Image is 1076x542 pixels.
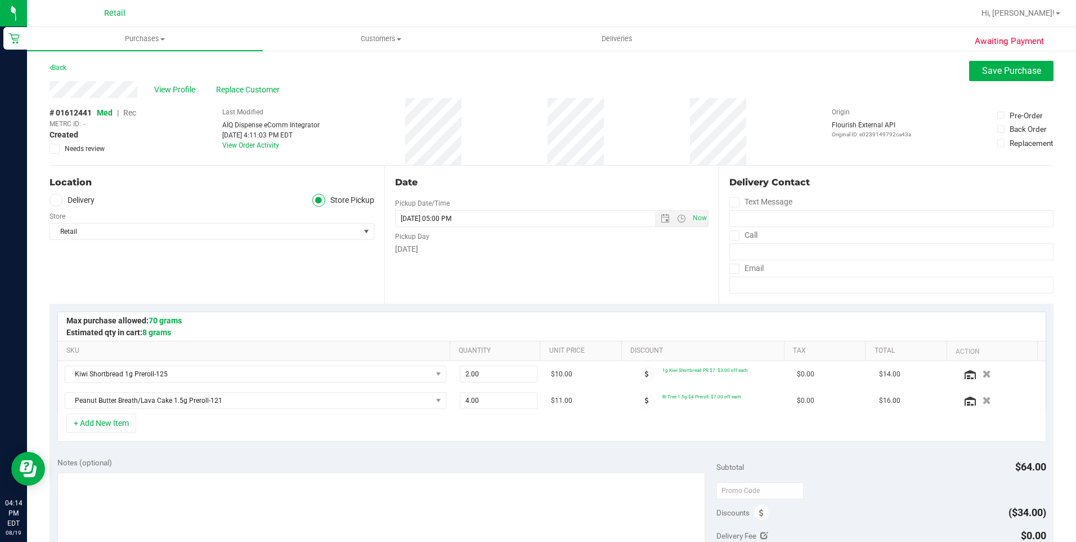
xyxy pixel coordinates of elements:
span: View Profile [154,84,199,96]
span: $0.00 [1021,530,1046,541]
span: Open the date view [656,214,675,223]
span: Needs review [65,144,105,154]
span: # 01612441 [50,107,92,119]
span: METRC ID: [50,119,81,129]
span: Kiwi Shortbread 1g Preroll-125 [65,366,432,382]
div: AIQ Dispense eComm Integrator [222,120,320,130]
span: Deliveries [586,34,648,44]
a: Deliveries [499,27,735,51]
label: Pickup Date/Time [395,198,450,208]
i: Edit Delivery Fee [760,532,768,540]
label: Call [729,227,757,243]
a: View Order Activity [222,141,279,149]
span: Created [50,129,78,141]
div: Location [50,176,374,189]
span: Delivery Fee [716,531,756,540]
a: Discount [630,346,779,356]
label: Store [50,211,65,221]
span: Max purchase allowed: [66,316,182,325]
input: Format: (999) 999-9999 [729,210,1053,227]
span: Med [97,108,113,117]
span: ($34.00) [1008,507,1046,518]
span: Estimated qty in cart: [66,328,171,337]
label: Text Message [729,194,792,210]
a: Tax [793,346,861,356]
div: Back Order [1010,123,1047,135]
a: Quantity [459,346,536,356]
span: $11.00 [551,396,572,406]
label: Email [729,260,764,277]
span: 8 grams [142,328,171,337]
iframe: Resource center [11,452,45,486]
label: Last Modified [222,107,263,117]
span: NO DATA FOUND [65,392,446,409]
div: [DATE] [395,243,709,255]
span: select [360,224,374,239]
span: Rec [123,108,136,117]
div: Date [395,176,709,189]
label: Origin [832,107,850,117]
span: | [117,108,119,117]
a: Customers [263,27,499,51]
span: Set Current date [690,210,709,226]
inline-svg: Retail [8,33,20,44]
span: $0.00 [797,369,814,380]
label: Delivery [50,194,95,207]
span: $14.00 [879,369,900,380]
div: Delivery Contact [729,176,1053,189]
span: Retail [104,8,125,18]
span: Open the time view [672,214,691,223]
span: Customers [263,34,498,44]
span: Purchases [27,34,263,44]
label: Pickup Day [395,232,429,242]
a: Purchases [27,27,263,51]
span: $0.00 [797,396,814,406]
p: 04:14 PM EDT [5,498,22,528]
span: - [84,119,86,129]
span: NO DATA FOUND [65,366,446,383]
div: [DATE] 4:11:03 PM EDT [222,130,320,140]
span: $16.00 [879,396,900,406]
span: 1g Kiwi Shortbread PR $7: $3.00 off each [662,367,747,373]
label: Store Pickup [312,194,374,207]
input: Format: (999) 999-9999 [729,243,1053,260]
a: Unit Price [549,346,617,356]
span: Retail [50,224,360,239]
div: Pre-Order [1010,110,1043,121]
div: Flourish External API [832,120,911,139]
p: 08/19 [5,528,22,537]
span: Notes (optional) [57,458,112,467]
div: Replacement [1010,137,1053,149]
th: Action [947,341,1037,362]
span: Replace Customer [216,84,284,96]
span: Hi, [PERSON_NAME]! [981,8,1055,17]
input: 4.00 [460,393,537,408]
input: 2.00 [460,366,537,382]
a: Back [50,64,66,72]
span: 70 grams [149,316,182,325]
span: Save Purchase [982,65,1041,76]
span: Subtotal [716,463,744,472]
a: Total [875,346,943,356]
p: Original ID: e0239149792ca43a [832,130,911,139]
input: Promo Code [716,482,804,499]
span: $10.00 [551,369,572,380]
button: Save Purchase [969,61,1053,81]
span: $64.00 [1015,461,1046,473]
span: Peanut Butter Breath/Lava Cake 1.5g Preroll-121 [65,393,432,408]
span: Discounts [716,503,750,523]
span: RI Tree 1.5g $4 Preroll: $7.00 off each [662,394,741,399]
span: Awaiting Payment [975,35,1044,48]
a: SKU [66,346,445,356]
button: + Add New Item [66,414,136,433]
